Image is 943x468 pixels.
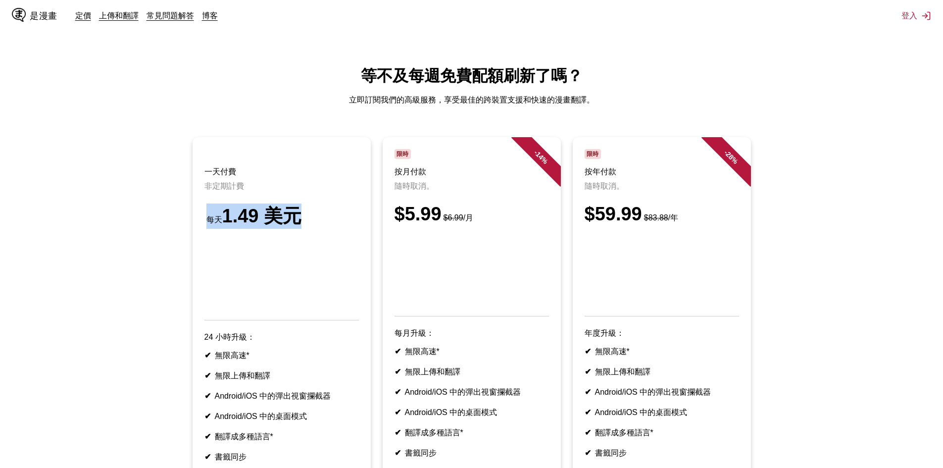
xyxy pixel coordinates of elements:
font: ✔ [585,367,591,376]
font: ✔ [395,347,401,356]
font: ✔ [204,392,211,400]
font: 每天 [206,215,222,224]
font: ✔ [585,449,591,457]
a: 上傳和翻譯 [99,10,139,20]
font: 立即訂閱我們的高級服務，享受最佳的跨裝置支援和快速的漫畫翻譯。 [349,96,595,104]
font: 無限上傳和翻譯 [215,371,270,380]
font: ✔ [585,388,591,396]
font: % [730,156,740,165]
font: 無限高速* [405,347,440,356]
font: 無限上傳和翻譯 [405,367,460,376]
button: 登入 [901,10,931,21]
font: $59.99 [585,204,642,224]
font: 是漫畫 [30,11,57,20]
font: ✔ [585,408,591,416]
img: 登出 [921,11,931,21]
font: 翻譯成多種語言* [215,432,273,441]
font: $83.88 [644,213,668,222]
font: 年度升級： [585,329,624,337]
font: 登入 [901,10,917,20]
font: 每月升級： [395,329,434,337]
font: Android/iOS 中的桌面模式 [405,408,497,416]
font: 一天付費 [204,167,236,176]
font: 翻譯成多種語言* [405,428,463,437]
img: IsManga 標誌 [12,8,26,22]
font: 非定期計費 [204,182,244,190]
iframe: PayPal [204,241,359,306]
font: 等不及每週免費配額刷新了嗎？ [361,67,583,85]
font: 無限高速* [595,347,630,356]
font: $6.99 [444,213,463,222]
font: ✔ [204,453,211,461]
font: 書籤同步 [405,449,437,457]
font: 無限上傳和翻譯 [595,367,650,376]
font: /月 [463,213,473,222]
font: 無限高速* [215,351,249,360]
font: 1.49 美元 [222,206,302,226]
font: 24 小時升級： [204,333,255,341]
font: Android/iOS 中的彈出視窗攔截器 [215,392,331,400]
font: ✔ [585,428,591,437]
font: 翻譯成多種語言* [595,428,653,437]
font: Android/iOS 中的桌面模式 [595,408,688,416]
font: 隨時取消。 [585,182,624,190]
font: 28 [724,150,735,161]
a: IsManga 標誌是漫畫 [12,8,75,24]
font: ✔ [395,367,401,376]
font: 限時 [587,151,598,157]
font: $5.99 [395,204,442,224]
font: 限時 [397,151,408,157]
a: 博客 [202,10,218,20]
font: /年 [668,213,678,222]
font: ✔ [395,408,401,416]
font: 14 [534,150,545,161]
font: ✔ [395,428,401,437]
font: Android/iOS 中的彈出視窗攔截器 [595,388,711,396]
font: Android/iOS 中的彈出視窗攔截器 [405,388,521,396]
font: ✔ [204,432,211,441]
iframe: PayPal [585,237,739,302]
font: ✔ [395,449,401,457]
font: ✔ [204,412,211,420]
font: ✔ [395,388,401,396]
font: ✔ [204,371,211,380]
font: Android/iOS 中的桌面模式 [215,412,307,420]
font: 隨時取消。 [395,182,434,190]
font: % [540,156,549,165]
font: ✔ [585,347,591,356]
a: 常見問題解答 [147,10,194,20]
font: - [722,149,730,156]
font: 按年付款 [585,167,616,176]
font: - [532,149,540,156]
a: 定價 [75,10,91,20]
font: ✔ [204,351,211,360]
font: 按月付款 [395,167,426,176]
font: 書籤同步 [595,449,627,457]
iframe: PayPal [395,237,549,302]
font: 書籤同步 [215,453,247,461]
